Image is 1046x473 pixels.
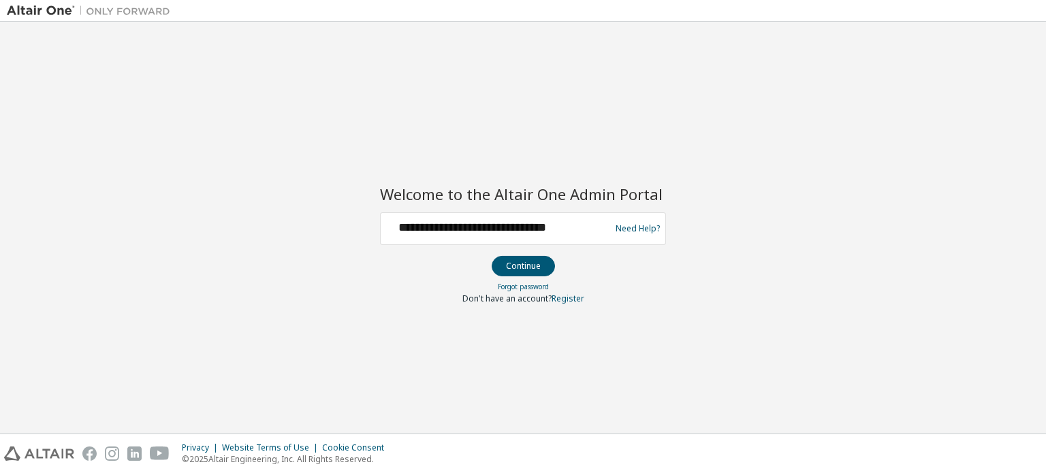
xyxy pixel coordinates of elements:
[82,446,97,461] img: facebook.svg
[552,293,584,304] a: Register
[182,442,222,453] div: Privacy
[492,256,555,276] button: Continue
[322,442,392,453] div: Cookie Consent
[380,184,666,203] h2: Welcome to the Altair One Admin Portal
[127,446,142,461] img: linkedin.svg
[498,282,549,291] a: Forgot password
[4,446,74,461] img: altair_logo.svg
[462,293,552,304] span: Don't have an account?
[182,453,392,465] p: © 2025 Altair Engineering, Inc. All Rights Reserved.
[150,446,170,461] img: youtube.svg
[222,442,322,453] div: Website Terms of Use
[105,446,119,461] img: instagram.svg
[7,4,177,18] img: Altair One
[616,228,660,229] a: Need Help?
